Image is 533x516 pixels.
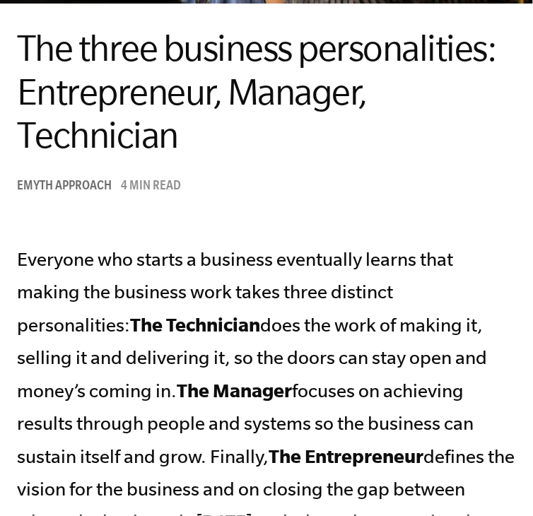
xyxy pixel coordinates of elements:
a: EMyth Approach [17,180,119,194]
iframe: Chat Widget [462,448,533,516]
b: The Manager [177,380,292,401]
b: The Technician [130,314,260,335]
b: The Entrepreneur [269,445,423,467]
span: EMyth Approach [17,180,112,194]
p: 4 min read [121,180,181,194]
span: The three business personalities: Entrepreneur, Manager, Technician [17,28,496,155]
